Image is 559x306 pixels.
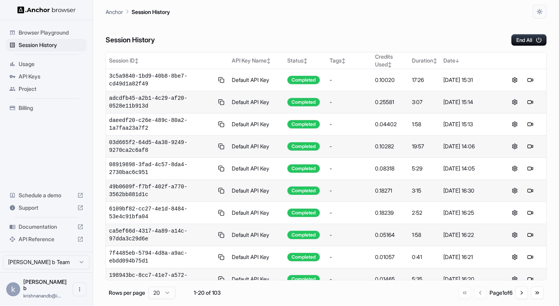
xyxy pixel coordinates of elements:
div: 5:29 [412,165,437,172]
div: Credits Used [375,53,406,68]
span: 3c5a9840-1bd9-40b8-8be7-cd49d1a82f49 [109,72,214,88]
div: [DATE] 15:13 [443,120,496,128]
span: daeedf20-c26e-489c-80a2-1a7faa23a7f2 [109,116,214,132]
span: 7f4485eb-5794-4d8a-a9ac-ebdd094b75d1 [109,249,214,265]
div: [DATE] 15:31 [443,76,496,84]
span: Usage [19,60,83,68]
span: 49b0609f-f7bf-402f-a770-3562bb881d1c [109,183,214,198]
div: 1-20 of 103 [188,289,227,297]
span: 198943bc-8cc7-41e7-a572-f817bea90aef [109,271,214,287]
td: Default API Key [229,136,285,158]
td: Default API Key [229,268,285,290]
span: ↕ [304,58,307,64]
div: Schedule a demo [6,189,87,202]
span: adcdfb45-a2b1-4c29-af20-0528e11b913d [109,94,214,110]
div: [DATE] 16:25 [443,209,496,217]
div: Completed [287,275,320,283]
div: 0.08318 [375,165,406,172]
span: Billing [19,104,83,112]
span: ↕ [433,58,437,64]
nav: breadcrumb [106,7,170,16]
span: API Reference [19,235,74,243]
td: Default API Key [229,113,285,136]
div: - [330,253,369,261]
p: Rows per page [109,289,145,297]
span: API Keys [19,73,83,80]
span: Browser Playground [19,29,83,37]
span: ↕ [342,58,345,64]
span: ↕ [388,62,392,68]
div: [DATE] 16:30 [443,187,496,195]
div: 0.01465 [375,275,406,283]
div: Documentation [6,221,87,233]
div: 1:58 [412,120,437,128]
div: Page 1 of 6 [490,289,512,297]
div: Completed [287,231,320,239]
div: Support [6,202,87,214]
div: [DATE] 15:14 [443,98,496,106]
div: 1:58 [412,231,437,239]
div: 17:26 [412,76,437,84]
td: Default API Key [229,246,285,268]
td: Default API Key [229,202,285,224]
td: Default API Key [229,69,285,91]
div: 0.25581 [375,98,406,106]
div: [DATE] 16:20 [443,275,496,283]
div: Session History [6,39,87,51]
div: API Keys [6,70,87,83]
div: - [330,98,369,106]
p: Anchor [106,8,123,16]
span: 6109bf82-cc27-4e1d-8484-53e4c91bfa04 [109,205,214,221]
div: Completed [287,98,320,106]
div: - [330,275,369,283]
div: Billing [6,102,87,114]
div: Project [6,83,87,95]
div: API Key Name [232,57,281,64]
div: 5:35 [412,275,437,283]
div: [DATE] 16:22 [443,231,496,239]
span: 03d665f2-64d5-4a38-9249-9270ca2c6af8 [109,139,214,154]
span: ↕ [267,58,271,64]
button: Open menu [73,282,87,296]
div: [DATE] 14:05 [443,165,496,172]
div: 0.01057 [375,253,406,261]
div: Browser Playground [6,26,87,39]
div: 19:57 [412,143,437,150]
div: 0:41 [412,253,437,261]
div: Date [443,57,496,64]
div: 0.04402 [375,120,406,128]
div: - [330,76,369,84]
div: Session ID [109,57,226,64]
div: - [330,187,369,195]
div: 0.05164 [375,231,406,239]
div: Duration [412,57,437,64]
span: ↓ [455,58,459,64]
div: Completed [287,142,320,151]
div: API Reference [6,233,87,245]
div: - [330,231,369,239]
div: Status [287,57,323,64]
div: Completed [287,76,320,84]
td: Default API Key [229,180,285,202]
span: ca5ef66d-4317-4a89-a14c-97dda3c29d6e [109,227,214,243]
div: - [330,120,369,128]
span: ↕ [135,58,139,64]
td: Default API Key [229,91,285,113]
span: Session History [19,41,83,49]
span: 08919898-3fad-4c57-8da4-2730bac6c951 [109,161,214,176]
div: 0.18271 [375,187,406,195]
div: 2:52 [412,209,437,217]
td: Default API Key [229,224,285,246]
div: Completed [287,164,320,173]
div: 3:07 [412,98,437,106]
div: 0.18239 [375,209,406,217]
span: Support [19,204,74,212]
span: Schedule a demo [19,191,74,199]
div: - [330,209,369,217]
h6: Session History [106,35,155,46]
span: krishnanand b [23,278,67,291]
img: Anchor Logo [17,6,76,14]
button: End All [511,34,547,46]
div: [DATE] 14:06 [443,143,496,150]
div: k [6,282,20,296]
